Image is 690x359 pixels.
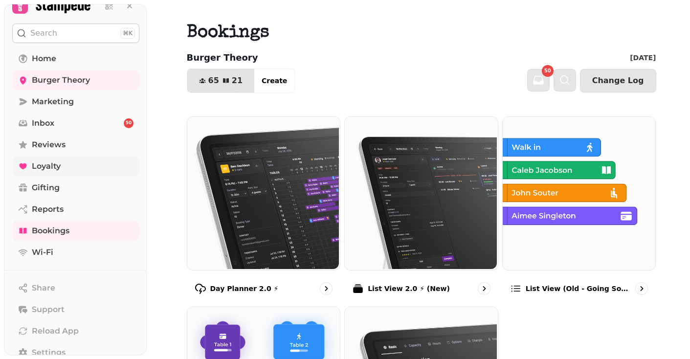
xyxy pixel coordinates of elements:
[120,28,135,39] div: ⌘K
[32,325,79,337] span: Reload App
[12,243,139,262] a: Wi-Fi
[12,278,139,298] button: Share
[32,225,69,237] span: Bookings
[12,92,139,112] a: Marketing
[32,96,74,108] span: Marketing
[187,51,258,65] p: Burger Theory
[544,68,551,73] span: 50
[32,53,56,65] span: Home
[232,77,243,85] span: 21
[12,300,139,319] button: Support
[254,69,295,92] button: Create
[12,157,139,176] a: Loyalty
[321,284,331,293] svg: go to
[12,70,139,90] a: Burger Theory
[32,247,53,258] span: Wi-Fi
[262,77,287,84] span: Create
[526,284,632,293] p: List view (Old - going soon)
[32,182,60,194] span: Gifting
[12,49,139,68] a: Home
[12,178,139,198] a: Gifting
[187,116,341,303] a: Day Planner 2.0 ⚡Day Planner 2.0 ⚡
[32,117,54,129] span: Inbox
[502,116,655,269] img: List view (Old - going soon)
[32,74,90,86] span: Burger Theory
[344,116,498,303] a: List View 2.0 ⚡ (New)List View 2.0 ⚡ (New)
[592,77,644,85] span: Change Log
[32,304,65,315] span: Support
[32,347,66,359] span: Settings
[12,135,139,155] a: Reviews
[368,284,450,293] p: List View 2.0 ⚡ (New)
[12,113,139,133] a: Inbox50
[210,284,279,293] p: Day Planner 2.0 ⚡
[12,200,139,219] a: Reports
[32,282,55,294] span: Share
[12,321,139,341] button: Reload App
[580,69,656,92] button: Change Log
[30,27,57,39] p: Search
[126,120,132,127] span: 50
[32,160,61,172] span: Loyalty
[12,221,139,241] a: Bookings
[187,69,255,92] button: 6521
[630,53,656,63] p: [DATE]
[502,116,656,303] a: List view (Old - going soon)List view (Old - going soon)
[344,116,497,269] img: List View 2.0 ⚡ (New)
[208,77,219,85] span: 65
[32,139,66,151] span: Reviews
[637,284,646,293] svg: go to
[479,284,489,293] svg: go to
[12,23,139,43] button: Search⌘K
[32,203,64,215] span: Reports
[186,116,339,269] img: Day Planner 2.0 ⚡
